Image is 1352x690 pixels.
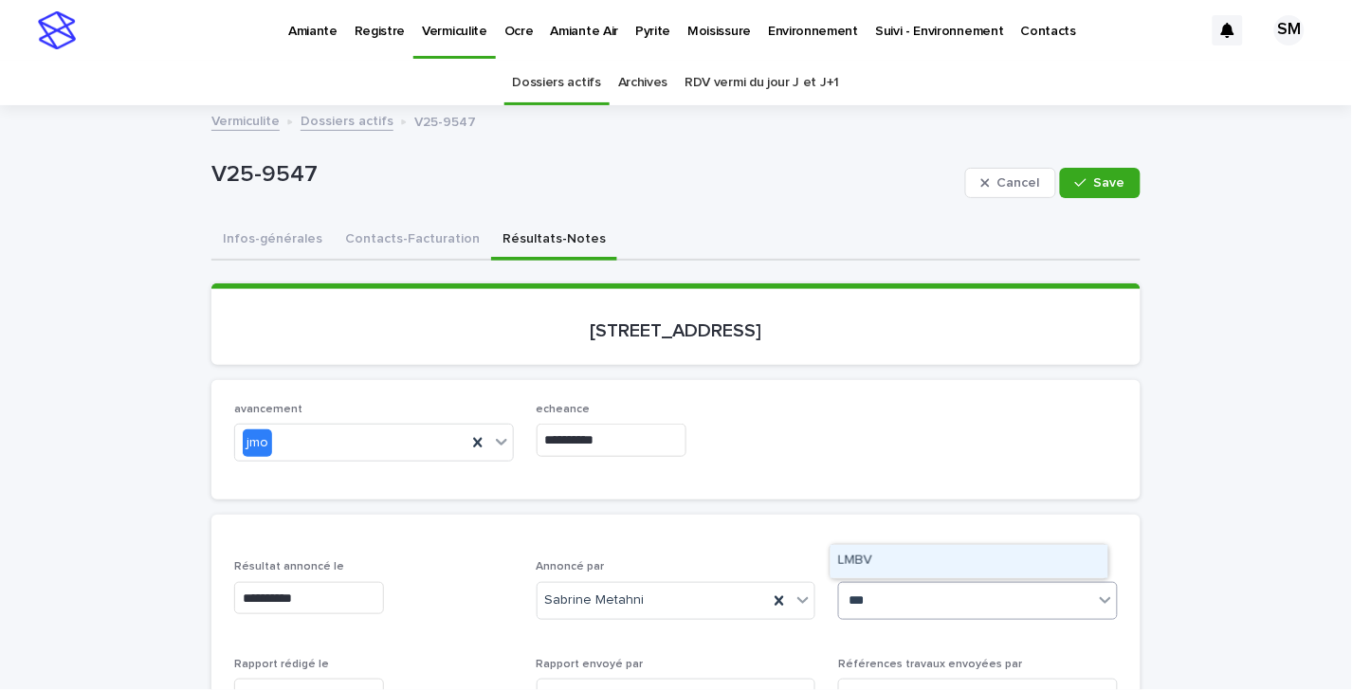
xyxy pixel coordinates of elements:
[831,545,1108,578] div: LMBV
[234,404,302,415] span: avancement
[38,11,76,49] img: stacker-logo-s-only.png
[537,561,605,572] span: Annoncé par
[211,109,280,131] a: Vermiculite
[1274,15,1305,45] div: SM
[537,404,591,415] span: echeance
[685,61,839,105] a: RDV vermi du jour J et J+1
[618,61,668,105] a: Archives
[211,221,334,261] button: Infos-générales
[838,659,1022,670] span: Références travaux envoyées par
[513,61,601,105] a: Dossiers actifs
[301,109,393,131] a: Dossiers actifs
[234,659,329,670] span: Rapport rédigé le
[334,221,491,261] button: Contacts-Facturation
[1094,176,1125,190] span: Save
[537,659,644,670] span: Rapport envoyé par
[234,319,1118,342] p: [STREET_ADDRESS]
[234,561,344,572] span: Résultat annoncé le
[997,176,1040,190] span: Cancel
[243,429,272,457] div: jmo
[545,590,645,610] span: Sabrine Metahni
[1060,168,1141,198] button: Save
[414,110,476,131] p: V25-9547
[965,168,1056,198] button: Cancel
[211,161,958,189] p: V25-9547
[491,221,617,261] button: Résultats-Notes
